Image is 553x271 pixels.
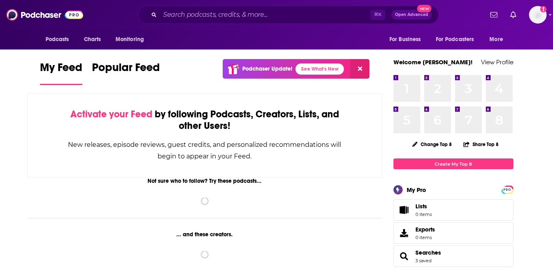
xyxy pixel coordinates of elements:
[507,8,519,22] a: Show notifications dropdown
[396,227,412,239] span: Exports
[40,61,82,85] a: My Feed
[46,34,69,45] span: Podcasts
[242,65,292,72] p: Podchaser Update!
[407,186,426,194] div: My Pro
[68,109,342,132] div: by following Podcasts, Creators, Lists, and other Users!
[393,58,473,66] a: Welcome [PERSON_NAME]!
[84,34,101,45] span: Charts
[27,178,383,184] div: Not sure who to follow? Try these podcasts...
[407,139,457,149] button: Change Top 8
[529,6,547,24] button: Show profile menu
[415,203,427,210] span: Lists
[389,34,421,45] span: For Business
[40,32,80,47] button: open menu
[529,6,547,24] img: User Profile
[160,8,370,21] input: Search podcasts, credits, & more...
[415,212,432,217] span: 0 items
[384,32,431,47] button: open menu
[40,61,82,79] span: My Feed
[393,199,513,221] a: Lists
[396,204,412,216] span: Lists
[415,235,435,240] span: 0 items
[92,61,160,85] a: Popular Feed
[79,32,106,47] a: Charts
[396,251,412,262] a: Searches
[481,58,513,66] a: View Profile
[370,10,385,20] span: ⌘ K
[415,249,441,256] a: Searches
[116,34,144,45] span: Monitoring
[92,61,160,79] span: Popular Feed
[110,32,154,47] button: open menu
[138,6,439,24] div: Search podcasts, credits, & more...
[393,158,513,169] a: Create My Top 8
[484,32,513,47] button: open menu
[463,136,499,152] button: Share Top 8
[68,139,342,162] div: New releases, episode reviews, guest credits, and personalized recommendations will begin to appe...
[415,226,435,233] span: Exports
[529,6,547,24] span: Logged in as JasonKramer_TheCRMguy
[393,245,513,267] span: Searches
[27,231,383,238] div: ... and these creators.
[393,222,513,244] a: Exports
[487,8,501,22] a: Show notifications dropdown
[391,10,432,20] button: Open AdvancedNew
[415,203,432,210] span: Lists
[540,6,547,12] svg: Add a profile image
[415,258,431,263] a: 3 saved
[417,5,431,12] span: New
[395,13,428,17] span: Open Advanced
[489,34,503,45] span: More
[436,34,474,45] span: For Podcasters
[295,63,344,75] a: See What's New
[503,186,512,192] a: PRO
[70,108,152,120] span: Activate your Feed
[431,32,486,47] button: open menu
[6,7,83,22] img: Podchaser - Follow, Share and Rate Podcasts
